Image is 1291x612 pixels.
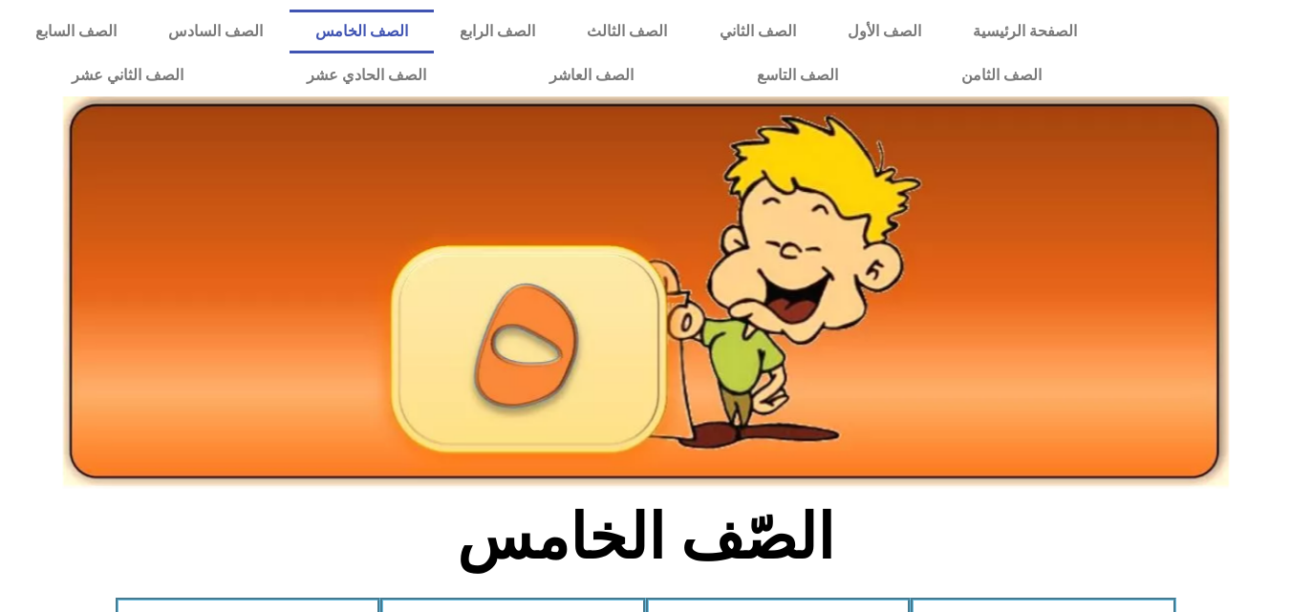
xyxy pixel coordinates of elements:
[10,10,142,53] a: الصف السابع
[695,53,899,97] a: الصف التاسع
[947,10,1103,53] a: الصفحة الرئيسية
[694,10,822,53] a: الصف الثاني
[142,10,289,53] a: الصف السادس
[290,10,434,53] a: الصف الخامس
[330,500,961,575] h2: الصّف الخامس
[10,53,245,97] a: الصف الثاني عشر
[245,53,487,97] a: الصف الحادي عشر
[899,53,1103,97] a: الصف الثامن
[822,10,947,53] a: الصف الأول
[561,10,693,53] a: الصف الثالث
[434,10,561,53] a: الصف الرابع
[487,53,695,97] a: الصف العاشر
